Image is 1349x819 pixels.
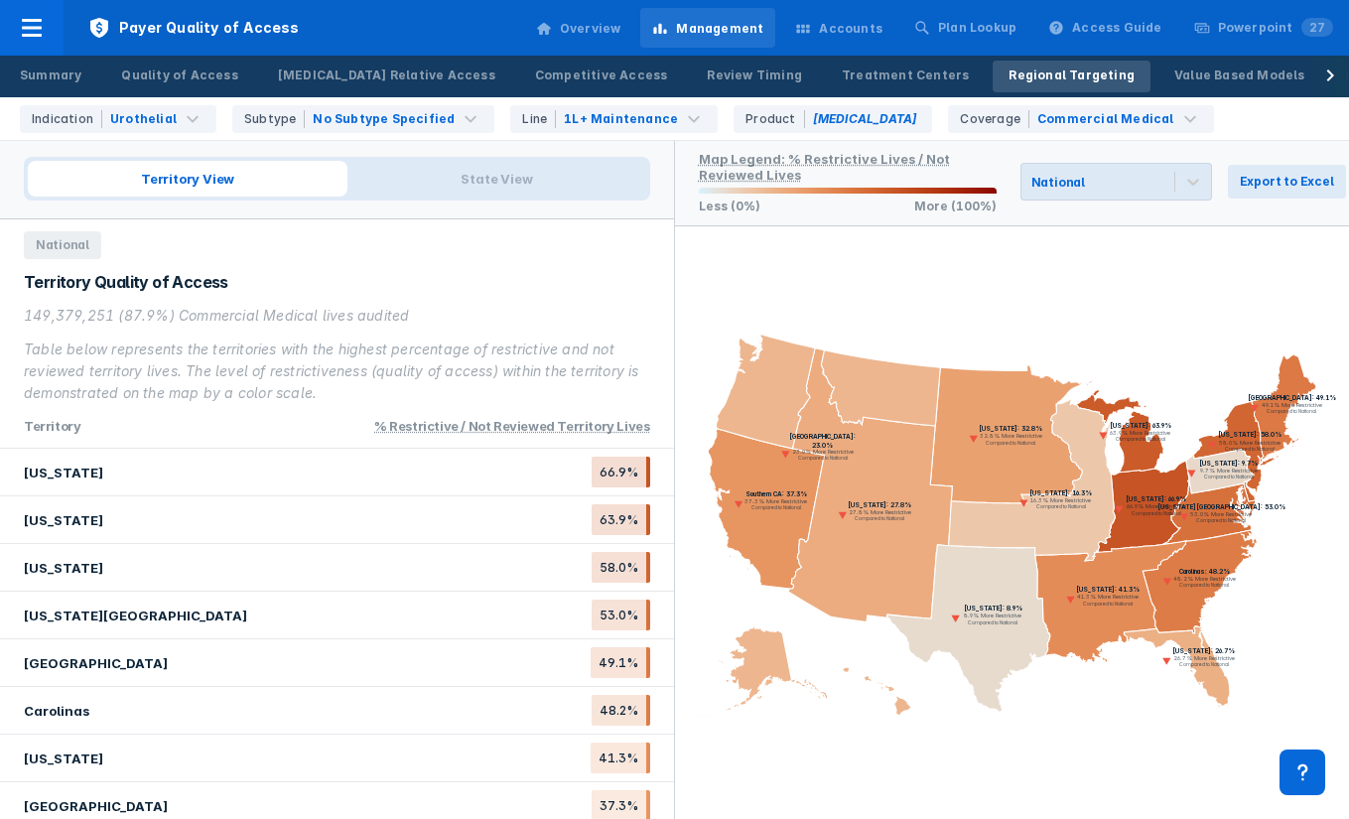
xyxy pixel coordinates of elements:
[1157,503,1285,511] text: [US_STATE][GEOGRAPHIC_DATA]: 53.0%
[791,449,853,455] text: 23.0% More Restrictive
[1179,662,1230,668] text: Compared to National
[1126,495,1186,503] text: [US_STATE]: 66.9%
[960,110,1029,128] div: Coverage
[1036,503,1087,509] text: Compared to National
[707,67,802,84] div: Review Timing
[24,560,103,576] div: [US_STATE]
[980,433,1042,439] text: 32.8% More Restrictive
[535,67,668,84] div: Competitive Access
[24,231,101,259] span: National
[744,498,807,504] text: 37.3% More Restrictive
[1199,460,1258,468] text: [US_STATE]: 9.7%
[699,151,950,183] div: Map Legend: % Restrictive Lives / Not Reviewed Lives
[1110,422,1171,430] text: [US_STATE]: 63.9%
[1225,446,1276,452] text: Compared to National
[278,67,495,84] div: [MEDICAL_DATA] Relative Access
[1219,439,1281,445] text: 58.0% More Restrictive
[699,199,760,213] p: Less (0%)
[993,61,1150,92] a: Regional Targeting
[121,67,237,84] div: Quality of Access
[1240,173,1334,191] span: Export to Excel
[524,8,633,48] a: Overview
[1228,165,1346,199] button: Export to Excel
[24,655,168,671] div: [GEOGRAPHIC_DATA]
[24,608,247,623] div: [US_STATE][GEOGRAPHIC_DATA]
[979,425,1042,433] text: [US_STATE]: 32.8%
[564,110,678,128] div: 1L+ Maintenance
[938,19,1016,37] div: Plan Lookup
[1031,175,1085,190] div: National
[848,509,910,515] text: 27.8% More Restrictive
[1262,402,1322,408] text: 49.1% More Restrictive
[750,504,801,510] text: Compared to National
[1116,436,1166,442] text: Compared to National
[110,110,177,128] div: Urothelial
[744,490,806,498] text: Southern CA: 37.3%
[1301,18,1333,37] span: 27
[20,67,81,84] div: Summary
[1132,510,1182,516] text: Compared to National
[1196,517,1247,523] text: Compared to National
[32,110,102,128] div: Indication
[963,605,1021,613] text: [US_STATE]: 8.9%
[842,67,969,84] div: Treatment Centers
[374,418,649,434] div: % Restrictive / Not Reviewed territory Lives
[789,433,856,441] text: [GEOGRAPHIC_DATA]:
[24,271,650,293] div: Territory Quality of Access
[592,504,650,535] span: 63.9%
[1267,408,1317,414] text: Compared to National
[262,61,511,92] a: [MEDICAL_DATA] Relative Access
[1179,568,1230,576] text: Carolinas: 48.2%
[1029,489,1092,497] text: [US_STATE]: 16.3%
[986,440,1036,446] text: Compared to National
[1009,67,1135,84] div: Regional Targeting
[1280,750,1325,795] div: Contact Support
[826,61,985,92] a: Treatment Centers
[1037,110,1174,128] div: Commercial Medical
[24,339,650,404] div: Table below represents the territories with the highest percentage of restrictive and not reviewe...
[1173,655,1235,661] text: 26.7% More Restrictive
[1077,594,1139,600] text: 41.3% More Restrictive
[1030,497,1091,503] text: 16.3% More Restrictive
[1083,601,1134,607] text: Compared to National
[1218,431,1282,439] text: [US_STATE]: 58.0%
[964,613,1021,618] text: 8.9% More Restrictive
[1204,474,1255,479] text: Compared to National
[783,8,894,48] a: Accounts
[1172,647,1235,655] text: [US_STATE]: 26.7%
[1179,582,1230,588] text: Compared to National
[1200,468,1258,474] text: 9.7% More Restrictive
[1076,586,1140,594] text: [US_STATE]: 41.3%
[1127,503,1186,509] text: 66.9% More Restrictive
[24,798,168,814] div: [GEOGRAPHIC_DATA]
[1248,394,1336,402] text: [GEOGRAPHIC_DATA]: 49.1%
[819,20,882,38] div: Accounts
[347,161,645,197] span: State View
[313,110,455,128] div: No Subtype Specified
[914,199,997,213] p: More (100%)
[1218,19,1333,37] div: Powerpoint
[968,619,1018,625] text: Compared to National
[24,416,80,436] div: territory
[105,61,253,92] a: Quality of Access
[1174,67,1305,84] div: Value Based Models
[1190,511,1252,517] text: 53.0% More Restrictive
[519,61,684,92] a: Competitive Access
[691,61,818,92] a: Review Timing
[1173,576,1236,582] text: 48.2% More Restrictive
[592,695,650,726] span: 48.2%
[592,552,650,583] span: 58.0%
[24,751,103,766] div: [US_STATE]
[1072,19,1161,37] div: Access Guide
[591,647,650,678] span: 49.1%
[24,305,650,327] div: 149,379,251 (87.9%) Commercial Medical lives audited
[848,501,911,509] text: [US_STATE]: 27.8%
[24,512,103,528] div: [US_STATE]
[1110,430,1170,436] text: 63.9% More Restrictive
[24,465,103,480] div: [US_STATE]
[28,161,347,197] span: Territory View
[4,61,97,92] a: Summary
[640,8,775,48] a: Management
[1158,61,1321,92] a: Value Based Models
[522,110,556,128] div: Line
